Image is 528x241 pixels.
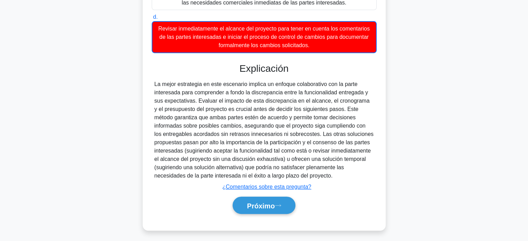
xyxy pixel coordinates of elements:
[158,26,370,48] font: Revisar inmediatamente el alcance del proyecto para tener en cuenta los comentarios de las partes...
[153,14,158,20] font: d.
[247,202,275,209] font: Próximo
[154,81,374,179] font: La mejor estrategia en este escenario implica un enfoque colaborativo con la parte interesada par...
[240,63,289,74] font: Explicación
[222,184,311,190] a: ¿Comentarios sobre esta pregunta?
[233,197,295,214] button: Próximo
